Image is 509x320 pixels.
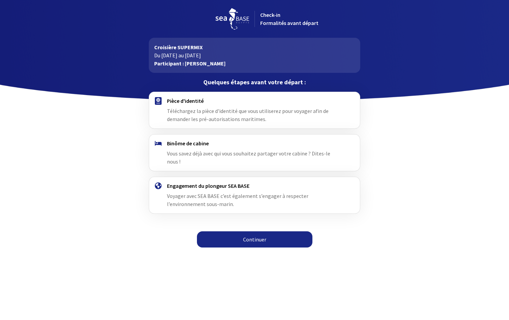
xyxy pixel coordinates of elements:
span: Check-in Formalités avant départ [260,11,318,26]
a: Continuer [197,231,312,248]
span: Voyager avec SEA BASE c’est également s’engager à respecter l’environnement sous-marin. [167,193,308,207]
img: logo_seabase.svg [215,8,249,30]
img: passport.svg [155,97,162,105]
img: engagement.svg [155,182,162,189]
p: Quelques étapes avant votre départ : [149,78,360,86]
h4: Engagement du plongeur SEA BASE [167,182,342,189]
p: Du [DATE] au [DATE] [154,51,354,59]
img: binome.svg [155,141,162,146]
h4: Pièce d'identité [167,97,342,104]
span: Vous savez déjà avec qui vous souhaitez partager votre cabine ? Dites-le nous ! [167,150,330,165]
span: Téléchargez la pièce d'identité que vous utiliserez pour voyager afin de demander les pré-autoris... [167,108,329,122]
p: Participant : [PERSON_NAME] [154,59,354,67]
p: Croisière SUPERMIX [154,43,354,51]
h4: Binôme de cabine [167,140,342,147]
